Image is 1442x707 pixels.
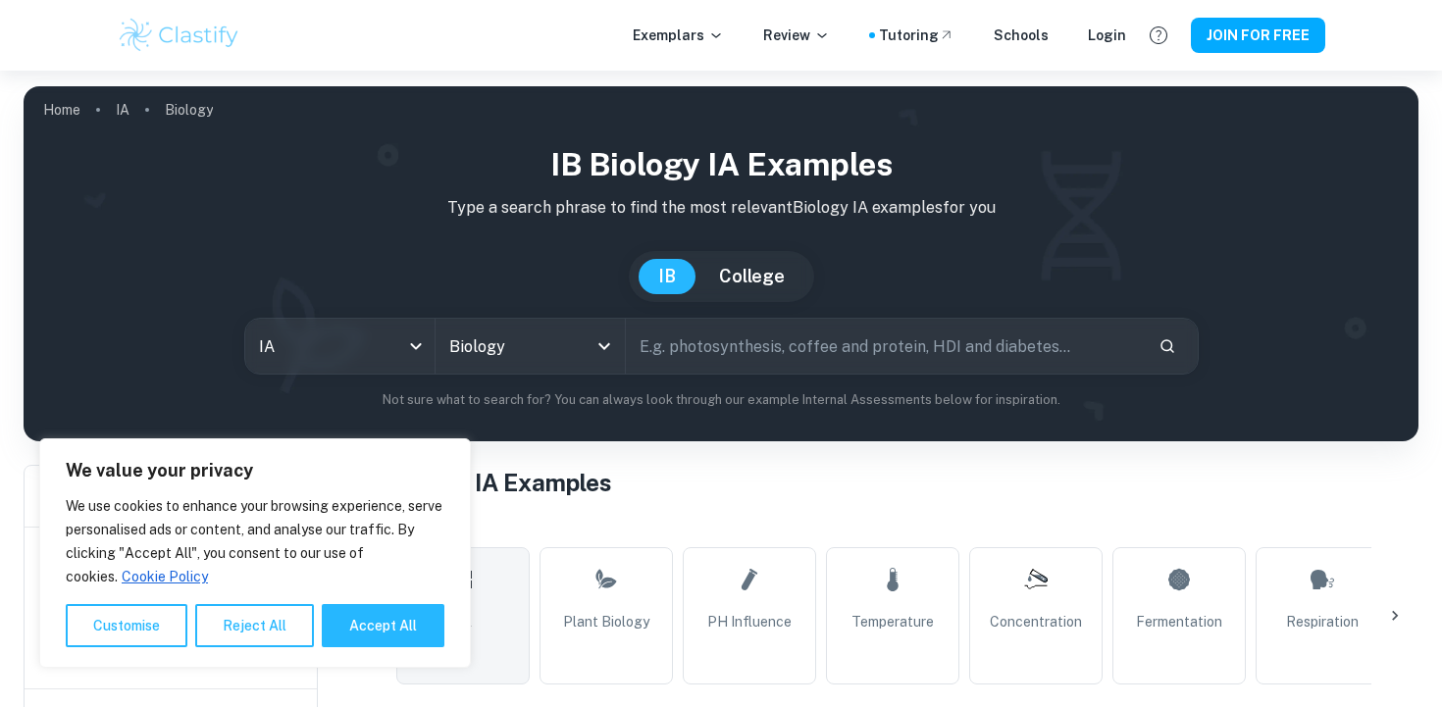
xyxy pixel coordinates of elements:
[349,516,1418,539] h6: Topic
[633,25,724,46] p: Exemplars
[1136,611,1222,632] span: Fermentation
[591,332,618,360] button: Open
[639,259,695,294] button: IB
[121,568,209,585] a: Cookie Policy
[245,319,435,374] div: IA
[763,25,830,46] p: Review
[626,319,1143,374] input: E.g. photosynthesis, coffee and protein, HDI and diabetes...
[349,465,1418,500] h1: All Biology IA Examples
[1191,18,1325,53] button: JOIN FOR FREE
[24,86,1418,441] img: profile cover
[66,459,444,482] p: We value your privacy
[990,611,1082,632] span: Concentration
[165,99,213,121] p: Biology
[1151,329,1184,363] button: Search
[699,259,804,294] button: College
[879,25,954,46] a: Tutoring
[66,604,187,647] button: Customise
[39,438,471,668] div: We value your privacy
[994,25,1049,46] a: Schools
[116,96,129,124] a: IA
[39,141,1403,188] h1: IB Biology IA examples
[1088,25,1126,46] a: Login
[563,611,649,632] span: Plant Biology
[1286,611,1359,632] span: Respiration
[195,604,314,647] button: Reject All
[43,96,80,124] a: Home
[322,604,444,647] button: Accept All
[851,611,934,632] span: Temperature
[39,390,1403,410] p: Not sure what to search for? You can always look through our example Internal Assessments below f...
[66,494,444,588] p: We use cookies to enhance your browsing experience, serve personalised ads or content, and analys...
[117,16,241,55] img: Clastify logo
[39,196,1403,220] p: Type a search phrase to find the most relevant Biology IA examples for you
[1142,19,1175,52] button: Help and Feedback
[707,611,792,632] span: pH Influence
